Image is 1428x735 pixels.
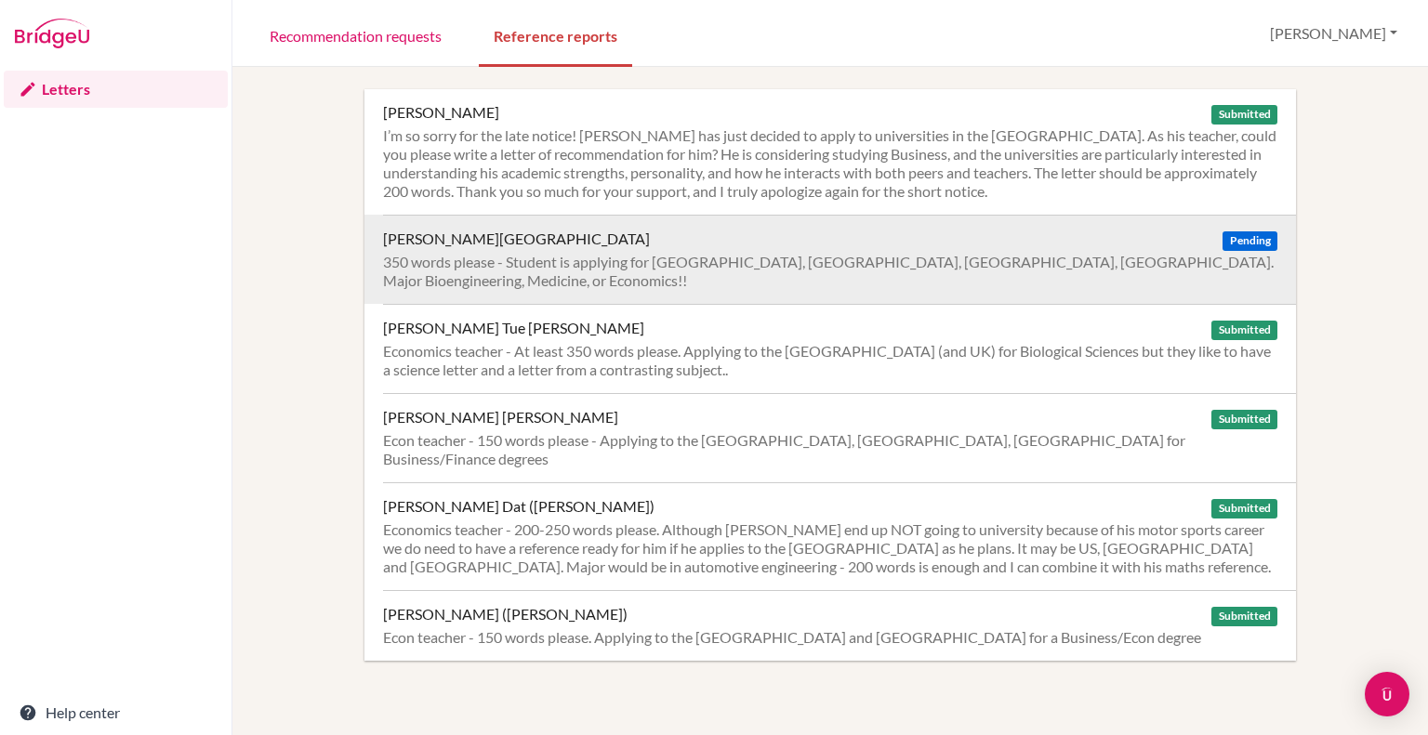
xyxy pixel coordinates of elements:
[383,408,618,427] div: [PERSON_NAME] [PERSON_NAME]
[1211,321,1276,340] span: Submitted
[383,253,1277,290] div: 350 words please - Student is applying for [GEOGRAPHIC_DATA], [GEOGRAPHIC_DATA], [GEOGRAPHIC_DATA...
[1211,410,1276,429] span: Submitted
[255,3,456,67] a: Recommendation requests
[383,304,1296,393] a: [PERSON_NAME] Tue [PERSON_NAME] Submitted Economics teacher - At least 350 words please. Applying...
[4,71,228,108] a: Letters
[383,605,628,623] div: [PERSON_NAME] ([PERSON_NAME])
[383,628,1277,647] div: Econ teacher - 150 words please. Applying to the [GEOGRAPHIC_DATA] and [GEOGRAPHIC_DATA] for a Bu...
[383,393,1296,482] a: [PERSON_NAME] [PERSON_NAME] Submitted Econ teacher - 150 words please - Applying to the [GEOGRAPH...
[383,126,1277,201] div: I’m so sorry for the late notice! [PERSON_NAME] has just decided to apply to universities in the ...
[1211,105,1276,125] span: Submitted
[1211,607,1276,626] span: Submitted
[383,89,1296,215] a: [PERSON_NAME] Submitted I’m so sorry for the late notice! [PERSON_NAME] has just decided to apply...
[1262,16,1406,51] button: [PERSON_NAME]
[383,103,499,122] div: [PERSON_NAME]
[4,694,228,731] a: Help center
[383,590,1296,661] a: [PERSON_NAME] ([PERSON_NAME]) Submitted Econ teacher - 150 words please. Applying to the [GEOGRAP...
[383,342,1277,379] div: Economics teacher - At least 350 words please. Applying to the [GEOGRAPHIC_DATA] (and UK) for Bio...
[383,319,644,337] div: [PERSON_NAME] Tue [PERSON_NAME]
[1365,672,1409,716] div: Open Intercom Messenger
[383,482,1296,590] a: [PERSON_NAME] Dat ([PERSON_NAME]) Submitted Economics teacher - 200-250 words please. Although [P...
[383,497,654,516] div: [PERSON_NAME] Dat ([PERSON_NAME])
[479,3,632,67] a: Reference reports
[383,520,1277,576] div: Economics teacher - 200-250 words please. Although [PERSON_NAME] end up NOT going to university b...
[1211,499,1276,518] span: Submitted
[15,19,89,48] img: Bridge-U
[1223,231,1276,251] span: Pending
[383,431,1277,468] div: Econ teacher - 150 words please - Applying to the [GEOGRAPHIC_DATA], [GEOGRAPHIC_DATA], [GEOGRAPH...
[383,230,650,248] div: [PERSON_NAME][GEOGRAPHIC_DATA]
[383,215,1296,304] a: [PERSON_NAME][GEOGRAPHIC_DATA] Pending 350 words please - Student is applying for [GEOGRAPHIC_DAT...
